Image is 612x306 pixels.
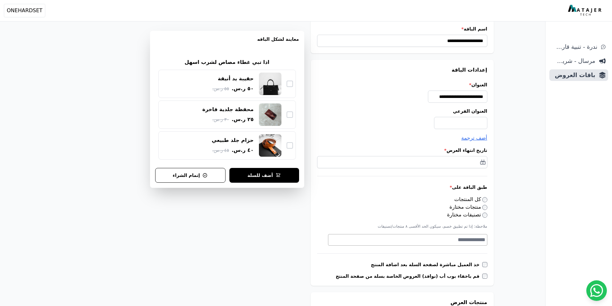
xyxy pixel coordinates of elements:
div: حزام جلد طبيعي [212,137,254,144]
span: ٢٥ ر.س. [232,116,254,123]
label: تصنيفات مختارة [447,212,487,218]
span: مرسال - شريط دعاية [552,57,595,66]
button: إتمام الشراء [155,168,226,183]
span: ٥٠ ر.س. [232,85,254,92]
label: كل المنتجات [454,196,487,202]
span: ONEHARDSET [7,7,42,14]
div: محفظة جلدية فاخرة [202,106,254,113]
img: حقيبة يد أنيقة [259,73,281,95]
img: MatajerTech Logo [568,5,603,16]
label: العنوان الفرعي [317,108,487,114]
label: تاريخ انتهاء العرض [317,147,487,153]
span: ٤٠ ر.س. [232,146,254,154]
div: حقيبة يد أنيقة [218,75,253,82]
input: تصنيفات مختارة [482,213,487,218]
span: ٥٥ ر.س. [212,85,229,92]
h2: اذا تبي غطاء مصاص لشرب اسهل [184,58,269,66]
span: أضف ترجمة [461,135,487,141]
button: أضف ترجمة [461,134,487,142]
input: منتجات مختارة [482,205,487,210]
label: اسم الباقة [317,26,487,32]
p: ملاحظة: إذا تم تطبيق خصم، سيكون الحد الأقصى ٨ منتجات/تصنيفات [317,224,487,229]
img: محفظة جلدية فاخرة [259,103,281,126]
span: باقات العروض [552,71,595,80]
textarea: Search [328,236,485,244]
span: ٤٥ ر.س. [212,147,229,154]
label: منتجات مختارة [449,204,487,210]
button: أضف للسلة [229,168,299,183]
label: طبق الباقة على [317,184,487,190]
span: ندرة - تنبية قارب علي النفاذ [552,42,597,51]
label: العنوان [317,82,487,88]
label: قم باخفاء بوب أب (نوافذ) العروض الخاصة بسلة من صفحة المنتج [336,273,482,279]
input: كل المنتجات [482,197,487,202]
img: حزام جلد طبيعي [259,134,281,157]
label: خذ العميل مباشرة لصفحة السلة بعد اضافة المنتج [371,261,482,268]
button: ONEHARDSET [4,4,45,17]
h3: معاينة لشكل الباقه [155,36,299,50]
h3: إعدادات الباقة [317,66,487,74]
span: ٣٠ ر.س. [212,116,229,123]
